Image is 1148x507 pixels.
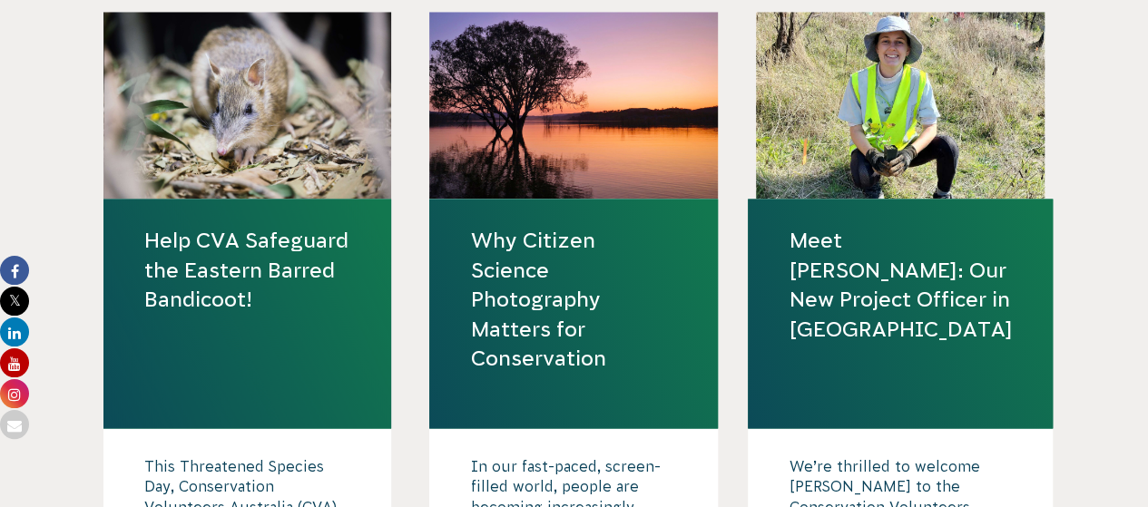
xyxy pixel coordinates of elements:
a: Help CVA Safeguard the Eastern Barred Bandicoot! [144,226,351,314]
a: Why Citizen Science Photography Matters for Conservation [470,226,677,372]
a: Meet [PERSON_NAME]: Our New Project Officer in [GEOGRAPHIC_DATA] [789,226,1012,343]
